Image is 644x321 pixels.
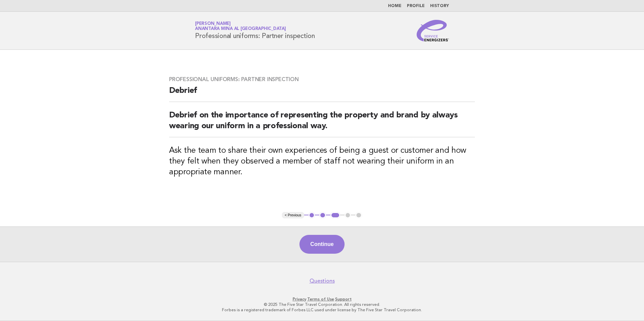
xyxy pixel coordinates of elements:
[388,4,401,8] a: Home
[169,85,475,102] h2: Debrief
[195,27,286,31] span: Anantara Mina al [GEOGRAPHIC_DATA]
[330,212,340,219] button: 3
[310,278,335,284] a: Questions
[319,212,326,219] button: 2
[299,235,344,254] button: Continue
[195,22,315,39] h1: Professional uniforms: Partner inspection
[307,297,334,301] a: Terms of Use
[116,302,528,307] p: © 2025 The Five Star Travel Corporation. All rights reserved.
[169,110,475,137] h2: Debrief on the importance of representing the property and brand by always wearing our uniform in...
[293,297,306,301] a: Privacy
[169,145,475,178] h3: Ask the team to share their own experiences of being a guest or customer and how they felt when t...
[430,4,449,8] a: History
[116,296,528,302] p: · ·
[169,76,475,83] h3: Professional uniforms: Partner inspection
[309,212,315,219] button: 1
[407,4,425,8] a: Profile
[282,212,304,219] button: < Previous
[195,22,286,31] a: [PERSON_NAME]Anantara Mina al [GEOGRAPHIC_DATA]
[417,20,449,41] img: Service Energizers
[335,297,352,301] a: Support
[116,307,528,313] p: Forbes is a registered trademark of Forbes LLC used under license by The Five Star Travel Corpora...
